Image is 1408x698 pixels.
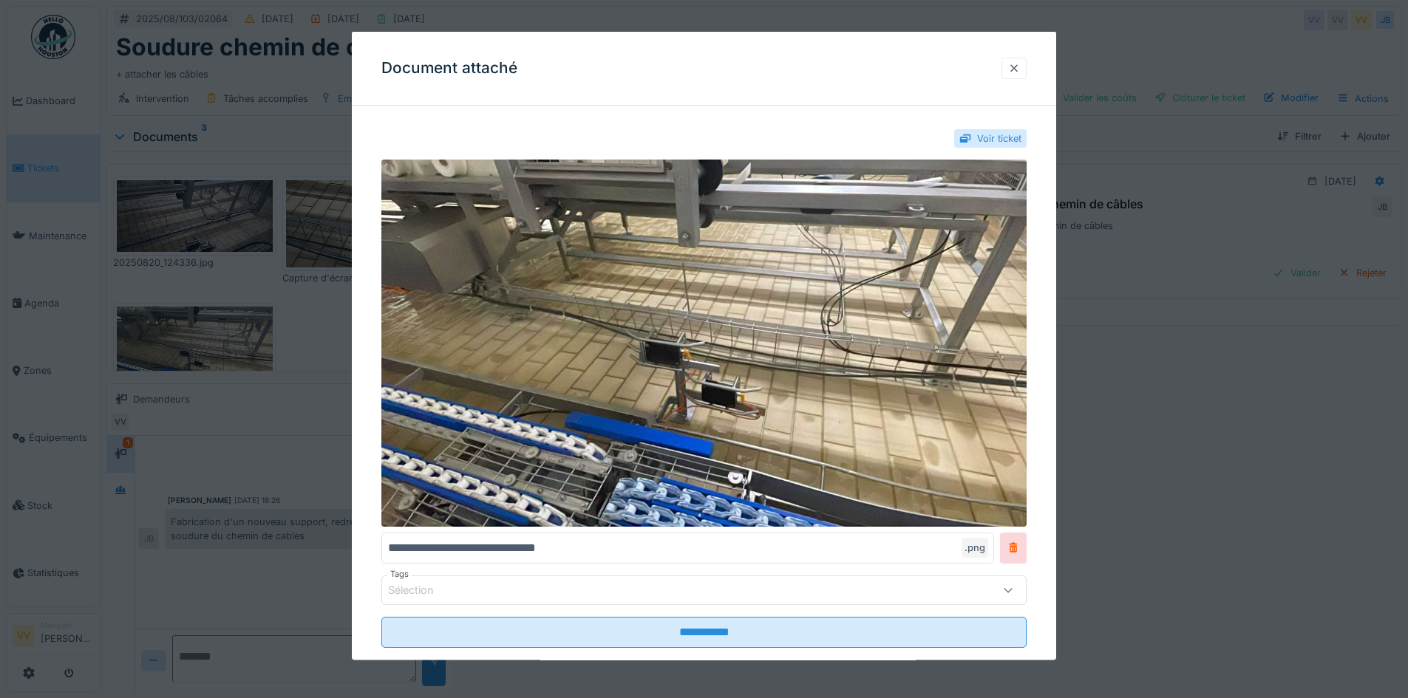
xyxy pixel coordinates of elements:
label: Tags [387,567,412,580]
img: 1294e6c0-84db-4a7a-b4f6-16f7f54b4078-Capture%20d%27%C3%A9cran%202025-08-05%20121336.png [381,160,1027,527]
div: .png [962,537,988,557]
h3: Document attaché [381,59,517,78]
div: Sélection [388,582,455,598]
div: Voir ticket [977,131,1021,146]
